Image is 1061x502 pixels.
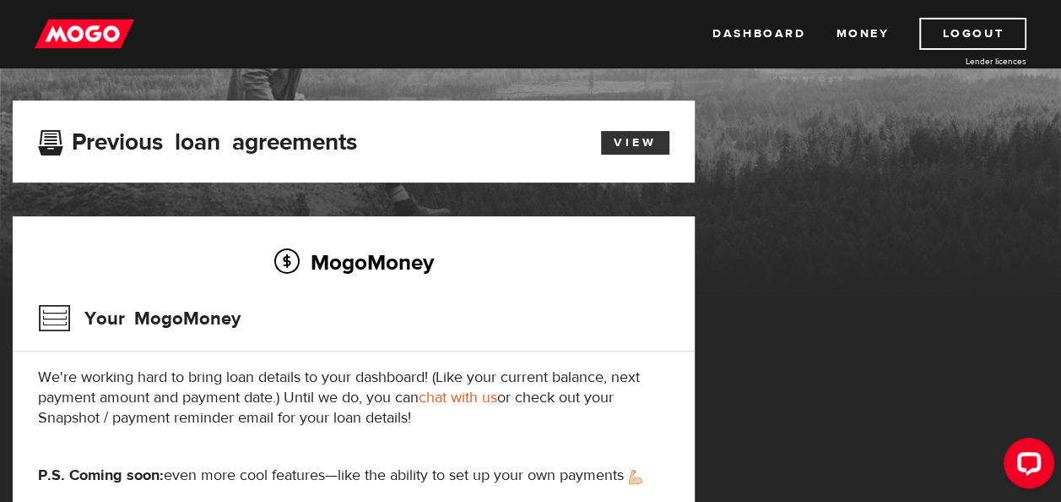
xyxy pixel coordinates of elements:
[38,466,164,485] strong: P.S. Coming soon:
[35,18,134,50] img: mogo_logo-11ee424be714fa7cbb0f0f49df9e16ec.png
[38,297,241,341] h3: Your MogoMoney
[900,55,1026,68] a: Lender licences
[601,131,669,155] a: View
[836,18,889,50] a: Money
[919,18,1026,50] a: Logout
[712,18,805,50] a: Dashboard
[419,388,497,407] a: chat with us
[38,368,669,428] p: We're working hard to bring loan details to your dashboard! (Like your current balance, next paym...
[629,470,642,484] img: strong arm emoji
[990,431,1061,502] iframe: LiveChat chat widget
[38,244,669,280] h2: MogoMoney
[38,466,669,486] p: even more cool features—like the ability to set up your own payments
[38,128,357,150] h3: Previous loan agreements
